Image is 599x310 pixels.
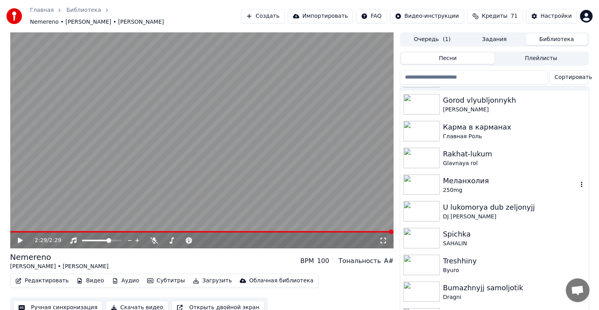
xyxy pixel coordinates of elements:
[6,8,22,24] img: youka
[12,275,72,286] button: Редактировать
[443,240,585,248] div: SAHALIN
[566,278,590,302] div: Открытый чат
[249,277,313,285] div: Облачная библиотека
[443,95,585,106] div: Gorod vlyubljonnykh
[356,9,386,23] button: FAQ
[526,34,588,45] button: Библиотека
[30,6,54,14] a: Главная
[555,73,592,81] span: Сортировать
[10,263,109,271] div: [PERSON_NAME] • [PERSON_NAME]
[467,9,523,23] button: Кредиты71
[443,202,585,213] div: U lukomorya dub zeljonyjj
[30,6,241,26] nav: breadcrumb
[390,9,464,23] button: Видео-инструкции
[443,213,585,221] div: DJ [PERSON_NAME]
[10,252,109,263] div: Nemereno
[443,160,585,167] div: Glavnaya rol
[109,275,142,286] button: Аудио
[443,267,585,274] div: Byuro
[35,237,47,244] span: 2:29
[443,229,585,240] div: Spichka
[443,148,585,160] div: Rakhat-lukum
[463,34,526,45] button: Задания
[526,9,577,23] button: Настройки
[401,34,463,45] button: Очередь
[443,282,585,293] div: Bumazhnyjj samoljotik
[288,9,353,23] button: Импортировать
[144,275,188,286] button: Субтитры
[443,122,585,133] div: Карма в карманах
[401,53,495,64] button: Песни
[443,133,585,141] div: Главная Роль
[541,12,572,20] div: Настройки
[511,12,518,20] span: 71
[66,6,101,14] a: Библиотека
[73,275,107,286] button: Видео
[241,9,284,23] button: Создать
[443,293,585,301] div: Dragni
[190,275,235,286] button: Загрузить
[443,256,585,267] div: Treshhiny
[443,175,577,186] div: Меланхолия
[384,256,394,266] div: A#
[35,237,54,244] div: /
[443,106,585,114] div: [PERSON_NAME]
[49,237,61,244] span: 2:29
[317,256,329,266] div: 100
[30,18,164,26] span: Nemereno • [PERSON_NAME] • [PERSON_NAME]
[443,186,577,194] div: 250mg
[339,256,381,266] div: Тональность
[482,12,508,20] span: Кредиты
[443,36,451,43] span: ( 1 )
[495,53,588,64] button: Плейлисты
[300,256,314,266] div: BPM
